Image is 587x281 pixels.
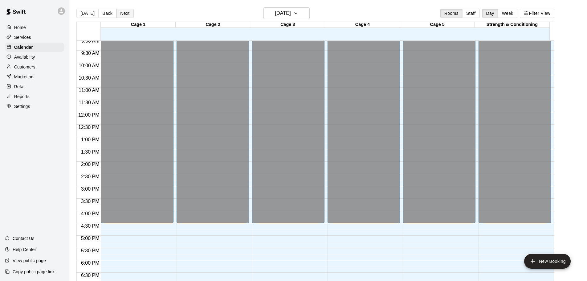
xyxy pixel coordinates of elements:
span: 12:30 PM [77,125,101,130]
button: Staff [462,9,480,18]
div: Cage 4 [325,22,400,28]
p: Retail [14,84,26,90]
span: 6:30 PM [79,273,101,278]
button: [DATE] [263,7,310,19]
p: Services [14,34,31,40]
div: Strength & Conditioning [475,22,549,28]
p: Contact Us [13,235,35,242]
a: Home [5,23,64,32]
div: Cage 3 [250,22,325,28]
a: Marketing [5,72,64,81]
div: Cage 5 [400,22,475,28]
span: 1:00 PM [79,137,101,142]
span: 9:30 AM [80,51,101,56]
p: Help Center [13,246,36,253]
a: Customers [5,62,64,72]
span: 5:00 PM [79,236,101,241]
span: 5:30 PM [79,248,101,253]
span: 2:00 PM [79,162,101,167]
button: [DATE] [76,9,99,18]
a: Calendar [5,43,64,52]
button: Back [98,9,116,18]
a: Services [5,33,64,42]
div: Cage 2 [176,22,251,28]
p: Customers [14,64,35,70]
span: 9:00 AM [80,38,101,43]
button: Filter View [520,9,554,18]
p: Marketing [14,74,34,80]
span: 11:30 AM [77,100,101,105]
h6: [DATE] [275,9,291,18]
span: 3:30 PM [79,199,101,204]
p: View public page [13,258,46,264]
button: Rooms [440,9,463,18]
div: Cage 1 [101,22,176,28]
a: Settings [5,102,64,111]
span: 11:00 AM [77,88,101,93]
span: 2:30 PM [79,174,101,179]
a: Reports [5,92,64,101]
span: 12:00 PM [77,112,101,118]
span: 4:00 PM [79,211,101,216]
span: 4:30 PM [79,223,101,229]
p: Availability [14,54,35,60]
a: Retail [5,82,64,91]
p: Settings [14,103,30,110]
button: Day [482,9,498,18]
span: 1:30 PM [79,149,101,155]
p: Home [14,24,26,31]
p: Calendar [14,44,33,50]
a: Availability [5,52,64,62]
p: Copy public page link [13,269,55,275]
p: Reports [14,93,30,100]
span: 10:00 AM [77,63,101,68]
button: add [524,254,571,269]
span: 10:30 AM [77,75,101,81]
span: 3:00 PM [79,186,101,192]
span: 6:00 PM [79,260,101,266]
button: Week [498,9,517,18]
button: Next [116,9,133,18]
